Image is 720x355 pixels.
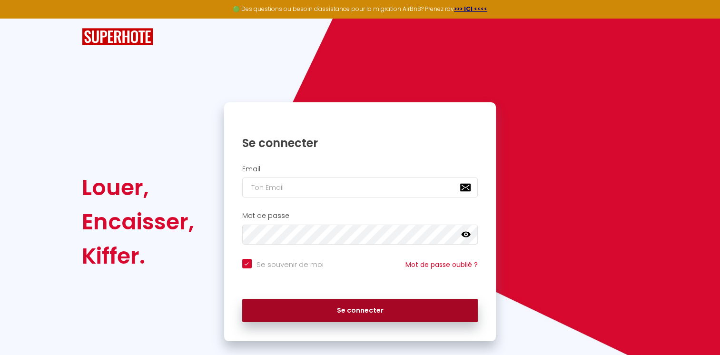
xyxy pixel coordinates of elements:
div: Kiffer. [82,239,194,273]
div: Encaisser, [82,205,194,239]
h2: Mot de passe [242,212,478,220]
img: SuperHote logo [82,28,153,46]
input: Ton Email [242,177,478,197]
h1: Se connecter [242,136,478,150]
button: Se connecter [242,299,478,323]
a: >>> ICI <<<< [454,5,487,13]
a: Mot de passe oublié ? [405,260,478,269]
div: Louer, [82,170,194,205]
h2: Email [242,165,478,173]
